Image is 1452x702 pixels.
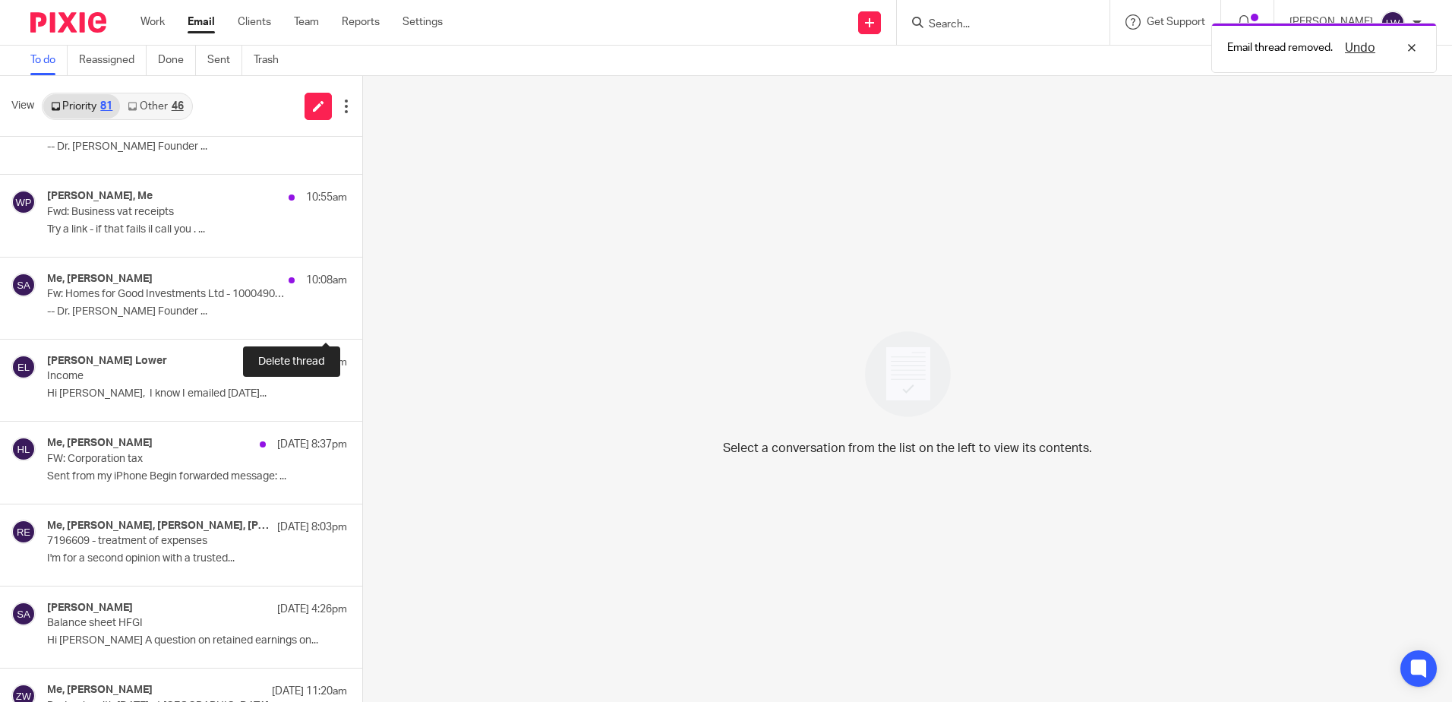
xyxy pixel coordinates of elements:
[1340,39,1380,57] button: Undo
[47,535,287,548] p: 7196609 - treatment of expenses
[30,46,68,75] a: To do
[47,288,287,301] p: Fw: Homes for Good Investments Ltd - 10004909 - [DATE]
[47,617,287,630] p: Balance sheet HFGI
[47,387,347,400] p: Hi [PERSON_NAME], I know I emailed [DATE]...
[43,94,120,119] a: Priority81
[238,14,271,30] a: Clients
[207,46,242,75] a: Sent
[277,520,347,535] p: [DATE] 8:03pm
[294,14,319,30] a: Team
[11,190,36,214] img: svg%3E
[402,14,443,30] a: Settings
[306,273,347,288] p: 10:08am
[172,101,184,112] div: 46
[100,101,112,112] div: 81
[47,206,287,219] p: Fwd: Business vat receipts
[47,453,287,466] p: FW: Corporation tax
[723,439,1092,457] p: Select a conversation from the list on the left to view its contents.
[188,14,215,30] a: Email
[47,437,153,450] h4: Me, [PERSON_NAME]
[79,46,147,75] a: Reassigned
[158,46,196,75] a: Done
[47,634,347,647] p: Hi [PERSON_NAME] A question on retained earnings on...
[1227,40,1333,55] p: Email thread removed.
[11,437,36,461] img: svg%3E
[11,602,36,626] img: svg%3E
[277,602,347,617] p: [DATE] 4:26pm
[47,141,347,153] p: -- Dr. [PERSON_NAME] Founder ...
[47,602,133,615] h4: [PERSON_NAME]
[47,470,347,483] p: Sent from my iPhone Begin forwarded message: ...
[11,98,34,114] span: View
[47,223,347,236] p: Try a link - if that fails il call you . ...
[47,370,287,383] p: Income
[47,520,270,533] h4: Me, [PERSON_NAME], [PERSON_NAME], [PERSON_NAME]
[47,190,153,203] h4: [PERSON_NAME], Me
[11,273,36,297] img: svg%3E
[855,321,961,427] img: image
[11,520,36,544] img: svg%3E
[47,355,167,368] h4: [PERSON_NAME] Lower
[47,552,347,565] p: I'm for a second opinion with a trusted...
[1381,11,1405,35] img: svg%3E
[272,684,347,699] p: [DATE] 11:20am
[120,94,191,119] a: Other46
[254,46,290,75] a: Trash
[47,305,347,318] p: -- Dr. [PERSON_NAME] Founder ...
[47,684,153,697] h4: Me, [PERSON_NAME]
[47,273,153,286] h4: Me, [PERSON_NAME]
[11,355,36,379] img: svg%3E
[342,14,380,30] a: Reports
[306,190,347,205] p: 10:55am
[30,12,106,33] img: Pixie
[140,14,165,30] a: Work
[277,437,347,452] p: [DATE] 8:37pm
[312,355,347,370] p: 7:08am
